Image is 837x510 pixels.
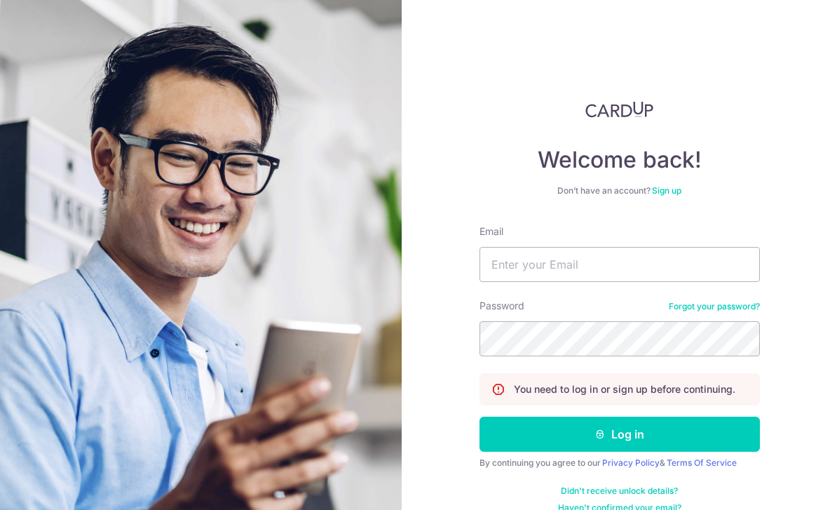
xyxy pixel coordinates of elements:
button: Log in [479,417,760,452]
a: Didn't receive unlock details? [561,485,678,497]
a: Privacy Policy [602,457,660,468]
input: Enter your Email [479,247,760,282]
a: Sign up [652,185,681,196]
div: By continuing you agree to our & [479,457,760,469]
a: Terms Of Service [667,457,737,468]
div: Don’t have an account? [479,185,760,196]
a: Forgot your password? [669,301,760,312]
label: Email [479,224,503,239]
label: Password [479,299,524,313]
h4: Welcome back! [479,146,760,174]
img: CardUp Logo [585,101,654,118]
p: You need to log in or sign up before continuing. [514,382,735,396]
